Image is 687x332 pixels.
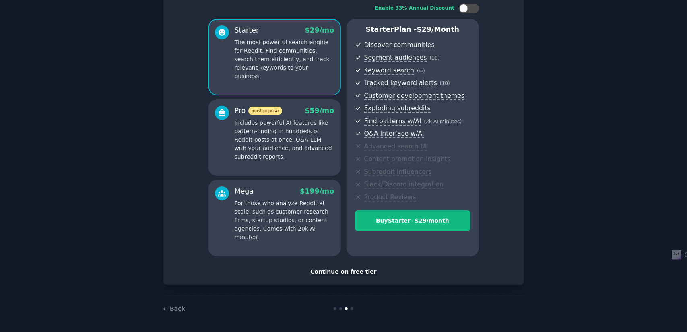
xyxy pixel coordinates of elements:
[235,186,254,196] div: Mega
[364,168,432,176] span: Subreddit influencers
[424,119,462,124] span: ( 2k AI minutes )
[375,5,455,12] div: Enable 33% Annual Discount
[430,55,440,61] span: ( 10 )
[364,180,444,189] span: Slack/Discord integration
[305,26,334,34] span: $ 29 /mo
[364,130,424,138] span: Q&A interface w/AI
[355,210,470,231] button: BuyStarter- $29/month
[364,41,435,49] span: Discover communities
[305,107,334,115] span: $ 59 /mo
[440,80,450,86] span: ( 10 )
[364,92,465,100] span: Customer development themes
[364,117,421,126] span: Find patterns w/AI
[364,54,427,62] span: Segment audiences
[364,142,427,151] span: Advanced search UI
[364,155,451,163] span: Content promotion insights
[364,79,437,87] span: Tracked keyword alerts
[163,305,185,312] a: ← Back
[364,104,431,113] span: Exploding subreddits
[235,199,334,241] p: For those who analyze Reddit at scale, such as customer research firms, startup studios, or conte...
[300,187,334,195] span: $ 199 /mo
[355,25,470,35] p: Starter Plan -
[235,106,282,116] div: Pro
[417,68,425,74] span: ( ∞ )
[248,107,282,115] span: most popular
[355,217,470,225] div: Buy Starter - $ 29 /month
[364,66,415,75] span: Keyword search
[235,38,334,80] p: The most powerful search engine for Reddit. Find communities, search them efficiently, and track ...
[235,119,334,161] p: Includes powerful AI features like pattern-finding in hundreds of Reddit posts at once, Q&A LLM w...
[235,25,259,35] div: Starter
[417,25,460,33] span: $ 29 /month
[172,268,516,276] div: Continue on free tier
[364,193,416,202] span: Product Reviews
